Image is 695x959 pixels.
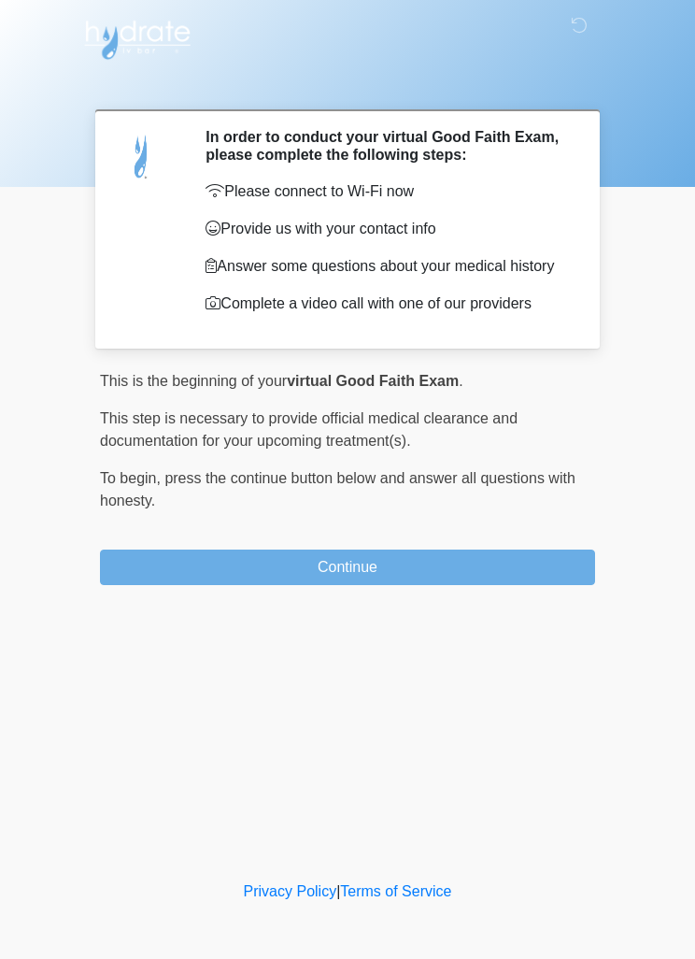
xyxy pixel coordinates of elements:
p: Please connect to Wi-Fi now [206,180,567,203]
span: To begin, [100,470,164,486]
a: Terms of Service [340,883,451,899]
span: . [459,373,462,389]
a: | [336,883,340,899]
h2: In order to conduct your virtual Good Faith Exam, please complete the following steps: [206,128,567,164]
a: Privacy Policy [244,883,337,899]
button: Continue [100,550,595,585]
p: Answer some questions about your medical history [206,255,567,278]
img: Agent Avatar [114,128,170,184]
p: Provide us with your contact info [206,218,567,240]
p: Complete a video call with one of our providers [206,293,567,315]
span: press the continue button below and answer all questions with honesty. [100,470,575,508]
strong: virtual Good Faith Exam [287,373,459,389]
h1: ‎ ‎ ‎ [86,67,609,102]
img: Hydrate IV Bar - Scottsdale Logo [81,14,193,61]
span: This step is necessary to provide official medical clearance and documentation for your upcoming ... [100,410,518,449]
span: This is the beginning of your [100,373,287,389]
